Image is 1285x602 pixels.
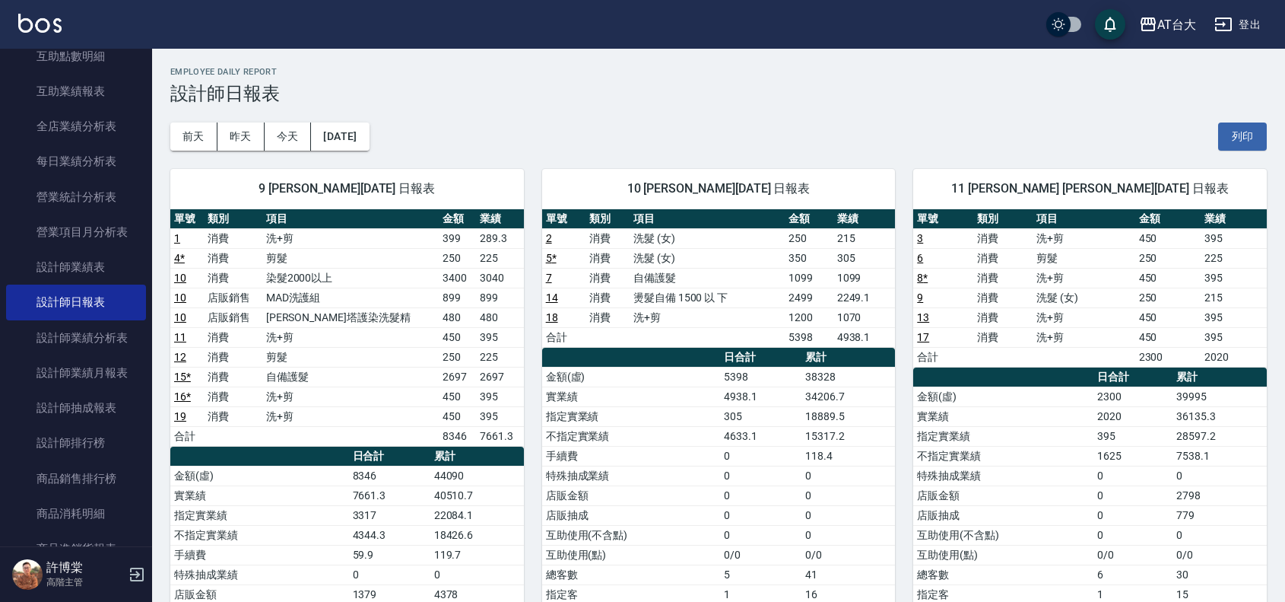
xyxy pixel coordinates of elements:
td: 剪髮 [262,347,439,367]
td: 消費 [973,288,1033,307]
td: 0/0 [1172,545,1267,565]
td: 消費 [204,268,262,288]
th: 日合計 [1093,368,1172,387]
th: 日合計 [720,348,801,368]
td: 手續費 [542,446,721,466]
button: 列印 [1218,123,1267,151]
td: 119.7 [430,545,524,565]
a: 商品消耗明細 [6,496,146,531]
table: a dense table [913,209,1267,368]
td: 5398 [785,327,833,347]
th: 單號 [913,209,973,229]
th: 金額 [1135,209,1201,229]
a: 3 [917,232,923,244]
a: 6 [917,252,923,264]
td: 燙髮自備 1500 以 下 [630,288,785,307]
a: 13 [917,311,929,323]
td: 250 [1135,248,1201,268]
th: 項目 [262,209,439,229]
td: 消費 [204,367,262,387]
a: 2 [546,232,552,244]
th: 類別 [204,209,262,229]
td: 5398 [720,367,801,387]
td: 118.4 [801,446,895,466]
td: 自備護髮 [262,367,439,387]
td: MAD洗護組 [262,288,439,307]
a: 設計師業績月報表 [6,355,146,390]
td: 不指定實業績 [542,426,721,446]
td: 總客數 [913,565,1093,584]
td: 395 [476,406,524,426]
td: 消費 [585,268,630,288]
td: 消費 [585,228,630,248]
td: 指定實業績 [170,505,349,525]
td: 店販銷售 [204,288,262,307]
td: [PERSON_NAME]塔護染洗髮精 [262,307,439,327]
td: 225 [476,248,524,268]
td: 手續費 [170,545,349,565]
td: 39995 [1172,387,1267,406]
td: 2300 [1093,387,1172,406]
td: 395 [1093,426,1172,446]
td: 215 [833,228,896,248]
td: 洗+剪 [262,228,439,248]
td: 30 [1172,565,1267,584]
td: 2697 [476,367,524,387]
a: 12 [174,351,186,363]
td: 7661.3 [476,426,524,446]
td: 合計 [913,347,973,367]
td: 250 [439,347,476,367]
td: 特殊抽成業績 [913,466,1093,486]
a: 商品進銷貨報表 [6,531,146,566]
td: 洗+剪 [1033,307,1134,327]
th: 類別 [585,209,630,229]
a: 18 [546,311,558,323]
span: 9 [PERSON_NAME][DATE] 日報表 [189,181,506,196]
th: 單號 [170,209,204,229]
a: 10 [174,272,186,284]
td: 0/0 [720,545,801,565]
td: 不指定實業績 [170,525,349,545]
th: 項目 [1033,209,1134,229]
td: 34206.7 [801,387,895,406]
td: 2249.1 [833,288,896,307]
th: 單號 [542,209,586,229]
td: 18889.5 [801,406,895,426]
a: 每日業績分析表 [6,144,146,179]
td: 7538.1 [1172,446,1267,466]
td: 395 [1201,268,1267,288]
td: 450 [1135,307,1201,327]
td: 4938.1 [720,387,801,406]
th: 金額 [439,209,476,229]
button: 登出 [1208,11,1267,39]
td: 店販金額 [542,486,721,505]
th: 日合計 [349,447,430,467]
td: 450 [1135,327,1201,347]
td: 395 [1201,327,1267,347]
td: 消費 [585,248,630,268]
button: save [1095,9,1125,40]
td: 0 [1172,525,1267,545]
p: 高階主管 [46,575,124,589]
td: 8346 [439,426,476,446]
h3: 設計師日報表 [170,83,1267,104]
td: 22084.1 [430,505,524,525]
td: 40510.7 [430,486,524,505]
table: a dense table [170,209,524,447]
td: 4938.1 [833,327,896,347]
td: 899 [439,288,476,307]
td: 消費 [973,327,1033,347]
th: 累計 [801,348,895,368]
td: 0 [720,446,801,466]
span: 10 [PERSON_NAME][DATE] 日報表 [560,181,877,196]
td: 450 [439,387,476,406]
a: 7 [546,272,552,284]
button: 今天 [265,123,312,151]
td: 消費 [204,228,262,248]
td: 899 [476,288,524,307]
td: 350 [785,248,833,268]
td: 互助使用(點) [542,545,721,565]
td: 0 [801,505,895,525]
th: 業績 [1201,209,1267,229]
td: 染髮2000以上 [262,268,439,288]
